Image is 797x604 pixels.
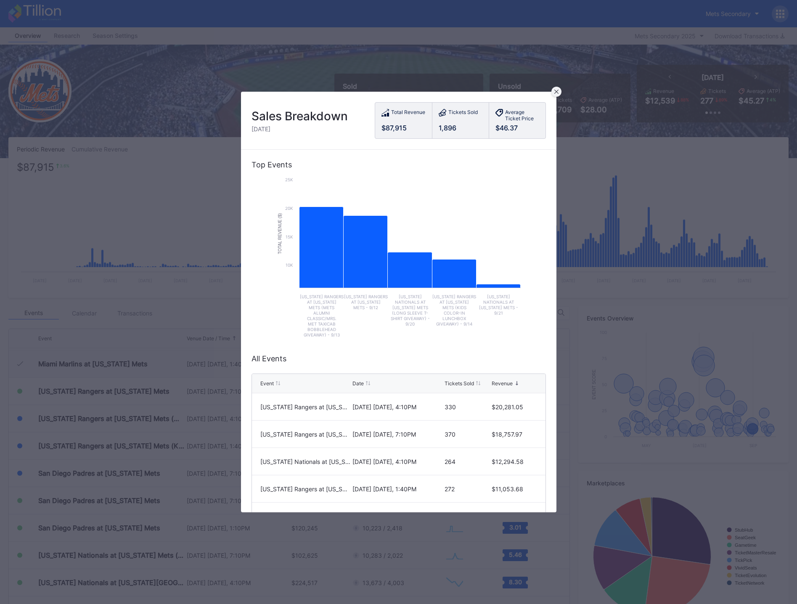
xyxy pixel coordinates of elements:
div: $20,281.05 [492,403,537,411]
div: Revenue [492,380,513,387]
text: 25k [285,177,293,182]
text: [US_STATE] Nationals at [US_STATE] Mets - 9/21 [479,294,518,315]
div: 272 [445,485,490,493]
div: Tickets Sold [445,380,474,387]
text: [US_STATE] Rangers at [US_STATE] Mets (Mets Alumni Classic/Mrs. Met Taxicab Bobblehead Giveaway) ... [299,294,343,337]
div: [DATE] [DATE], 4:10PM [352,458,442,465]
div: $18,757.97 [492,431,537,438]
div: Event [260,380,274,387]
svg: Chart title [273,175,525,344]
div: Average Ticket Price [505,109,539,122]
div: Top Events [252,160,546,169]
text: 10k [286,262,293,268]
div: Total Revenue [391,109,425,118]
div: Tickets Sold [448,109,478,118]
div: $12,294.58 [492,458,537,465]
div: 1,896 [439,124,482,132]
text: 15k [286,234,293,239]
div: 370 [445,431,490,438]
div: $46.37 [495,124,539,132]
div: [US_STATE] Nationals at [US_STATE][GEOGRAPHIC_DATA] (Long Sleeve T-Shirt Giveaway) [260,458,350,465]
div: [DATE] [DATE], 7:10PM [352,431,442,438]
text: Total Revenue ($) [278,213,282,254]
div: [DATE] [DATE], 4:10PM [352,403,442,411]
div: [US_STATE] Rangers at [US_STATE] Mets (Kids Color-In Lunchbox Giveaway) [260,485,350,493]
div: $87,915 [381,124,426,132]
div: 264 [445,458,490,465]
div: Sales Breakdown [252,109,348,123]
text: 20k [285,206,293,211]
text: [US_STATE] Rangers at [US_STATE] Mets (Kids Color-In Lunchbox Giveaway) - 9/14 [432,294,476,326]
div: [DATE] [252,125,348,132]
div: [US_STATE] Rangers at [US_STATE] Mets [260,431,350,438]
div: Date [352,380,364,387]
div: $11,053.68 [492,485,537,493]
div: 330 [445,403,490,411]
text: [US_STATE] Rangers at [US_STATE] Mets - 9/12 [344,294,387,310]
div: [US_STATE] Rangers at [US_STATE] Mets (Mets Alumni Classic/Mrs. Met Taxicab [GEOGRAPHIC_DATA] Giv... [260,403,350,411]
div: [DATE] [DATE], 1:40PM [352,485,442,493]
text: [US_STATE] Nationals at [US_STATE] Mets (Long Sleeve T- Shirt Giveaway) - 9/20 [390,294,429,326]
div: All Events [252,354,546,363]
